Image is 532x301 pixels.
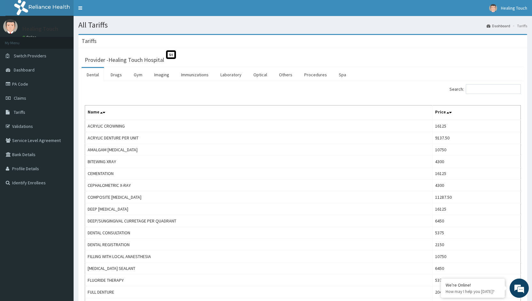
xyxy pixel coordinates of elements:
td: COMPOSITE [MEDICAL_DATA] [85,191,433,203]
a: Imaging [149,68,174,81]
td: [MEDICAL_DATA] SEALANT [85,263,433,274]
td: CEPHALOMETRIC X-RAY [85,180,433,191]
td: 4300 [433,156,521,168]
td: AMALGAM [MEDICAL_DATA] [85,144,433,156]
a: Optical [248,68,272,81]
a: Spa [334,68,351,81]
td: 16125 [433,203,521,215]
a: Online [22,35,38,39]
td: ACRYLIC DENTURE PER UNIT [85,132,433,144]
li: Tariffs [511,23,527,29]
td: 6450 [433,215,521,227]
td: 10750 [433,144,521,156]
img: User Image [3,19,18,34]
td: 11287.50 [433,191,521,203]
h3: Provider - Healing Touch Hospital [85,57,164,63]
td: DEEP [MEDICAL_DATA] [85,203,433,215]
td: DENTAL CONSULTATION [85,227,433,239]
td: FILLING WITH LOCAL ANAESTHESIA [85,251,433,263]
td: 4300 [433,180,521,191]
a: Procedures [299,68,332,81]
a: Gym [129,68,147,81]
td: 9137.50 [433,132,521,144]
a: Drugs [106,68,127,81]
span: Healing Touch [501,5,527,11]
td: 5375 [433,274,521,286]
a: Dental [82,68,104,81]
input: Search: [466,84,521,94]
span: Dashboard [14,67,35,73]
span: Claims [14,95,26,101]
h1: All Tariffs [78,21,527,29]
img: User Image [489,4,497,12]
td: DEEP/SUNGINGIVAL CURRETAGE PER QUADRANT [85,215,433,227]
td: DENTAL REGISTRATION [85,239,433,251]
p: How may I help you today? [446,289,500,294]
td: ACRYLIC CROWNING [85,120,433,132]
td: 16125 [433,120,521,132]
h3: Tariffs [82,38,97,44]
p: Healing Touch [22,26,58,32]
span: Tariffs [14,109,25,115]
td: 5375 [433,227,521,239]
a: Laboratory [215,68,247,81]
td: 6450 [433,263,521,274]
td: 16125 [433,168,521,180]
span: St [166,50,176,59]
span: Switch Providers [14,53,46,59]
a: Others [274,68,298,81]
td: FLUORIDE THERAPY [85,274,433,286]
td: 10750 [433,251,521,263]
td: 20425 [433,286,521,298]
th: Price [433,105,521,120]
td: CEMENTATION [85,168,433,180]
a: Immunizations [176,68,214,81]
td: BITEWING XRAY [85,156,433,168]
label: Search: [449,84,521,94]
td: 2150 [433,239,521,251]
td: FULL DENTURE [85,286,433,298]
th: Name [85,105,433,120]
a: Dashboard [487,23,510,29]
div: We're Online! [446,282,500,288]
